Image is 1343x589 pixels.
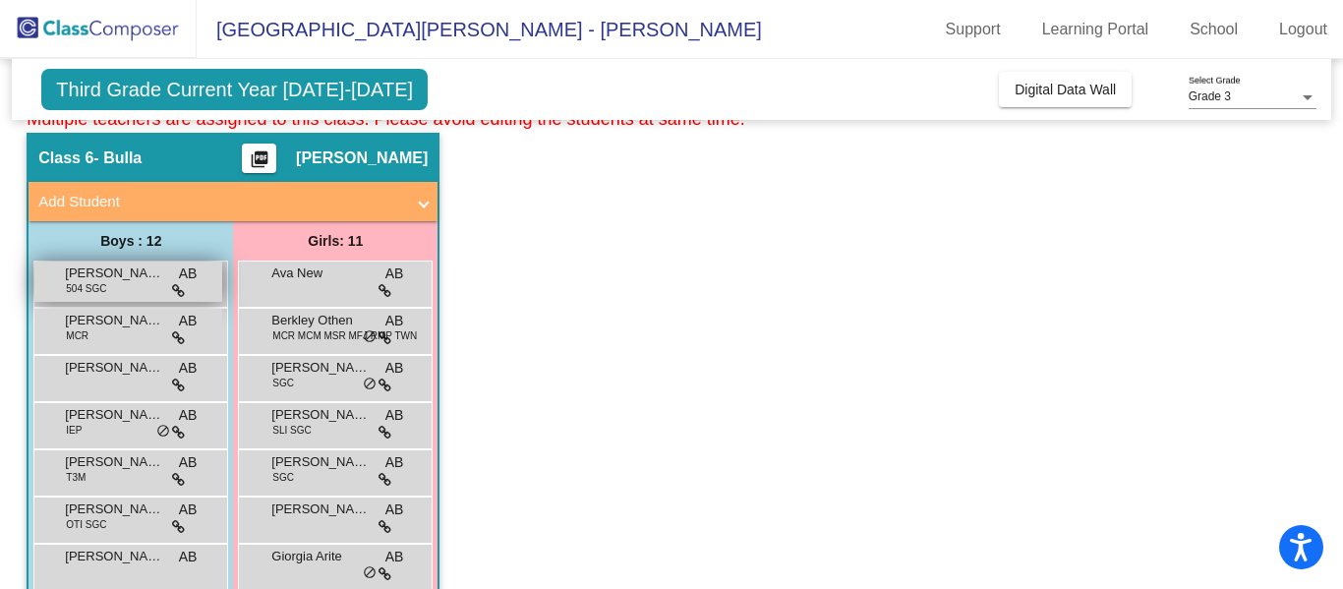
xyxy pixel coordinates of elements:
span: [PERSON_NAME] [65,358,163,378]
span: AB [385,311,404,331]
span: Giorgia Arite [271,547,370,566]
span: MCR [66,328,88,343]
span: - Bulla [93,148,142,168]
a: Support [930,14,1017,45]
mat-icon: picture_as_pdf [248,149,271,177]
span: [PERSON_NAME] [65,405,163,425]
span: T3M [66,470,86,485]
span: Ava New [271,264,370,283]
mat-expansion-panel-header: Add Student [29,182,438,221]
span: AB [385,547,404,567]
span: SLI SGC [272,423,311,438]
span: AB [179,264,198,284]
span: AB [385,358,404,379]
span: [PERSON_NAME] [65,452,163,472]
mat-panel-title: Add Student [38,191,404,213]
span: do_not_disturb_alt [363,565,377,581]
span: SGC [272,470,294,485]
span: AB [179,452,198,473]
a: School [1174,14,1254,45]
span: MCR MCM MSR MFJ RMP TWN [272,328,417,343]
span: 504 SGC [66,281,106,296]
span: AB [385,500,404,520]
span: [PERSON_NAME] [271,405,370,425]
a: Learning Portal [1026,14,1165,45]
span: AB [385,264,404,284]
a: Logout [1263,14,1343,45]
span: Grade 3 [1189,89,1231,103]
span: AB [179,405,198,426]
span: Berkley Othen [271,311,370,330]
button: Digital Data Wall [999,72,1132,107]
span: OTI SGC [66,517,106,532]
span: AB [385,405,404,426]
span: [PERSON_NAME] [271,452,370,472]
span: [GEOGRAPHIC_DATA][PERSON_NAME] - [PERSON_NAME] [197,14,762,45]
span: AB [179,358,198,379]
span: AB [179,500,198,520]
span: [PERSON_NAME] [296,148,428,168]
div: Boys : 12 [29,221,233,261]
span: [PERSON_NAME] [65,500,163,519]
span: Class 6 [38,148,93,168]
span: AB [179,311,198,331]
span: Digital Data Wall [1015,82,1116,97]
span: do_not_disturb_alt [156,424,170,440]
span: AB [179,547,198,567]
span: [PERSON_NAME] [65,264,163,283]
span: [PERSON_NAME] [65,547,163,566]
span: do_not_disturb_alt [363,377,377,392]
div: Girls: 11 [233,221,438,261]
span: [PERSON_NAME] [65,311,163,330]
button: Print Students Details [242,144,276,173]
span: [PERSON_NAME] [271,500,370,519]
span: AB [385,452,404,473]
span: do_not_disturb_alt [363,329,377,345]
span: Third Grade Current Year [DATE]-[DATE] [41,69,428,110]
span: SGC [272,376,294,390]
span: IEP [66,423,82,438]
span: [PERSON_NAME] [271,358,370,378]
